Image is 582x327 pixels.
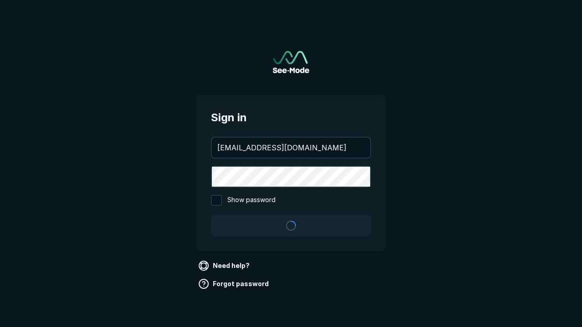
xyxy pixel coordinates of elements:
a: Go to sign in [273,51,309,73]
span: Show password [227,195,276,206]
a: Need help? [196,258,253,273]
a: Forgot password [196,277,272,291]
input: your@email.com [212,138,370,158]
img: See-Mode Logo [273,51,309,73]
span: Sign in [211,109,371,126]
